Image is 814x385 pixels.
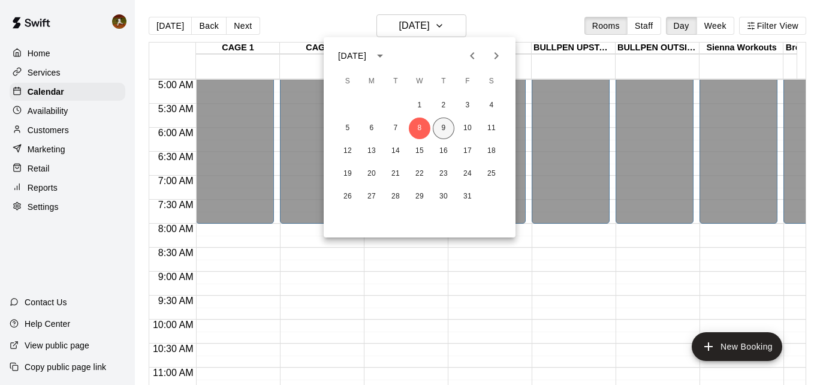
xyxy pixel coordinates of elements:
span: Saturday [481,70,502,94]
button: 31 [457,186,478,207]
button: calendar view is open, switch to year view [370,46,390,66]
button: 2 [433,95,454,116]
button: 26 [337,186,358,207]
button: 7 [385,118,406,139]
button: 28 [385,186,406,207]
button: Next month [484,44,508,68]
button: 6 [361,118,382,139]
button: 19 [337,163,358,185]
button: 21 [385,163,406,185]
button: 29 [409,186,430,207]
button: 24 [457,163,478,185]
button: 13 [361,140,382,162]
button: 8 [409,118,430,139]
span: Wednesday [409,70,430,94]
button: 14 [385,140,406,162]
button: 17 [457,140,478,162]
button: Previous month [460,44,484,68]
button: 5 [337,118,358,139]
button: 3 [457,95,478,116]
button: 10 [457,118,478,139]
button: 25 [481,163,502,185]
button: 9 [433,118,454,139]
button: 16 [433,140,454,162]
button: 27 [361,186,382,207]
button: 15 [409,140,430,162]
span: Friday [457,70,478,94]
span: Sunday [337,70,358,94]
button: 20 [361,163,382,185]
button: 30 [433,186,454,207]
button: 23 [433,163,454,185]
button: 1 [409,95,430,116]
div: [DATE] [338,50,366,62]
button: 22 [409,163,430,185]
button: 12 [337,140,358,162]
span: Thursday [433,70,454,94]
span: Tuesday [385,70,406,94]
button: 18 [481,140,502,162]
span: Monday [361,70,382,94]
button: 4 [481,95,502,116]
button: 11 [481,118,502,139]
